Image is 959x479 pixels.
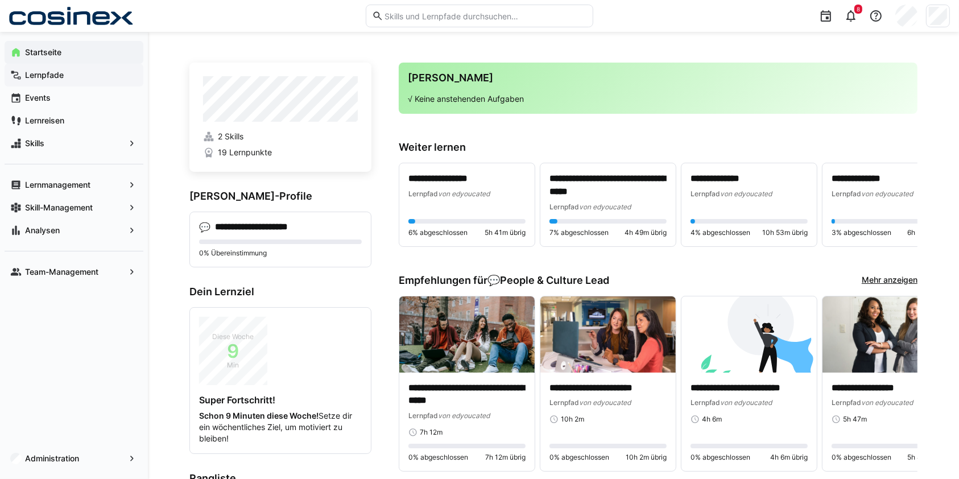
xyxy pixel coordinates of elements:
span: 10h 2m [561,415,584,424]
div: 💬 [487,274,609,287]
span: Lernpfad [691,189,720,198]
a: Mehr anzeigen [862,274,917,287]
div: 💬 [199,221,210,233]
span: People & Culture Lead [500,274,609,287]
span: 0% abgeschlossen [408,453,468,462]
span: 7h 12m übrig [485,453,526,462]
h3: Dein Lernziel [189,286,371,298]
span: 7% abgeschlossen [549,228,609,237]
span: 0% abgeschlossen [691,453,750,462]
h4: Super Fortschritt! [199,394,362,406]
h3: Weiter lernen [399,141,917,154]
span: Lernpfad [549,203,579,211]
span: von edyoucated [861,398,913,407]
strong: Schon 9 Minuten diese Woche! [199,411,319,420]
span: 8 [857,6,860,13]
input: Skills und Lernpfade durchsuchen… [383,11,587,21]
span: 3% abgeschlossen [832,228,891,237]
span: 6h 54m übrig [907,228,949,237]
span: Lernpfad [691,398,720,407]
img: image [822,296,958,373]
span: von edyoucated [438,411,490,420]
p: 0% Übereinstimmung [199,249,362,258]
span: 4h 6m übrig [770,453,808,462]
span: 10h 2m übrig [626,453,667,462]
span: von edyoucated [579,398,631,407]
span: 4% abgeschlossen [691,228,750,237]
p: Setze dir ein wöchentliches Ziel, um motiviert zu bleiben! [199,410,362,444]
span: von edyoucated [720,398,772,407]
span: 0% abgeschlossen [832,453,891,462]
span: 6% abgeschlossen [408,228,468,237]
span: 0% abgeschlossen [549,453,609,462]
span: 5h 41m übrig [485,228,526,237]
span: 4h 6m [702,415,722,424]
span: Lernpfad [832,189,861,198]
span: Lernpfad [832,398,861,407]
span: Lernpfad [408,189,438,198]
a: 2 Skills [203,131,358,142]
span: 10h 53m übrig [762,228,808,237]
span: 2 Skills [218,131,243,142]
span: von edyoucated [861,189,913,198]
p: √ Keine anstehenden Aufgaben [408,93,908,105]
img: image [399,296,535,373]
span: 5h 47m [843,415,867,424]
span: 19 Lernpunkte [218,147,272,158]
span: von edyoucated [438,189,490,198]
img: image [681,296,817,373]
h3: Empfehlungen für [399,274,609,287]
span: 7h 12m [420,428,443,437]
h3: [PERSON_NAME] [408,72,908,84]
span: Lernpfad [408,411,438,420]
img: image [540,296,676,373]
span: 5h 47m übrig [907,453,949,462]
span: Lernpfad [549,398,579,407]
span: von edyoucated [579,203,631,211]
span: von edyoucated [720,189,772,198]
h3: [PERSON_NAME]-Profile [189,190,371,203]
span: 4h 49m übrig [625,228,667,237]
